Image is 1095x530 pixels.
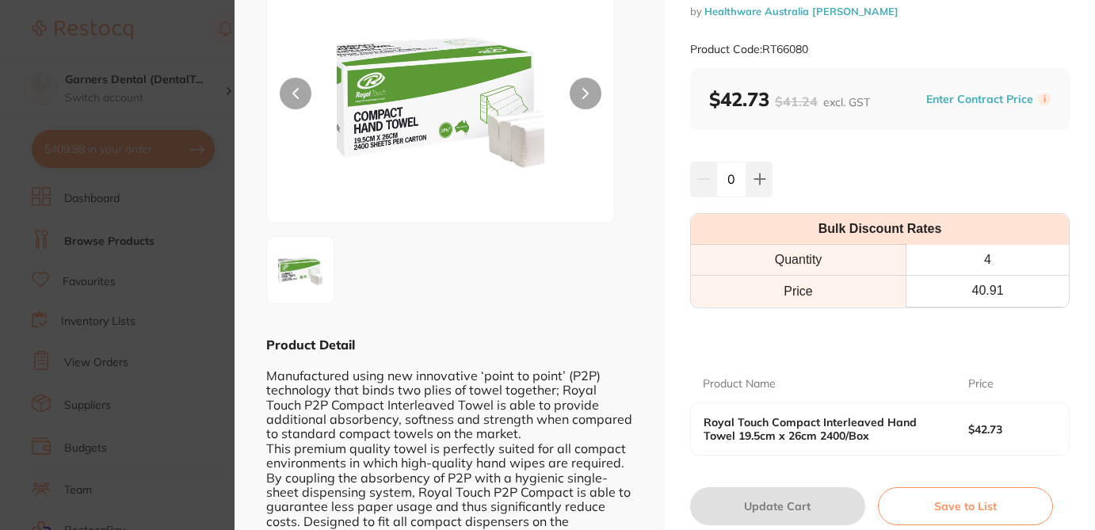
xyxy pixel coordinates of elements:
[968,423,1047,436] b: $42.73
[266,337,355,353] b: Product Detail
[272,242,329,299] img: dDY2MDgwLnBuZw
[906,276,1069,307] th: 40.91
[690,6,1070,17] small: by
[691,245,906,276] th: Quantity
[823,95,870,109] span: excl. GST
[704,416,941,441] b: Royal Touch Compact Interleaved Hand Towel 19.5cm x 26cm 2400/Box
[906,245,1069,276] th: 4
[775,93,818,109] span: $41.24
[878,487,1053,525] button: Save to List
[690,487,865,525] button: Update Cart
[691,214,1069,245] th: Bulk Discount Rates
[1038,93,1051,105] label: i
[709,87,870,111] b: $42.73
[921,92,1038,107] button: Enter Contract Price
[691,276,906,307] td: Price
[703,376,776,392] p: Product Name
[968,376,994,392] p: Price
[704,5,899,17] a: Healthware Australia [PERSON_NAME]
[690,43,808,56] small: Product Code: RT66080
